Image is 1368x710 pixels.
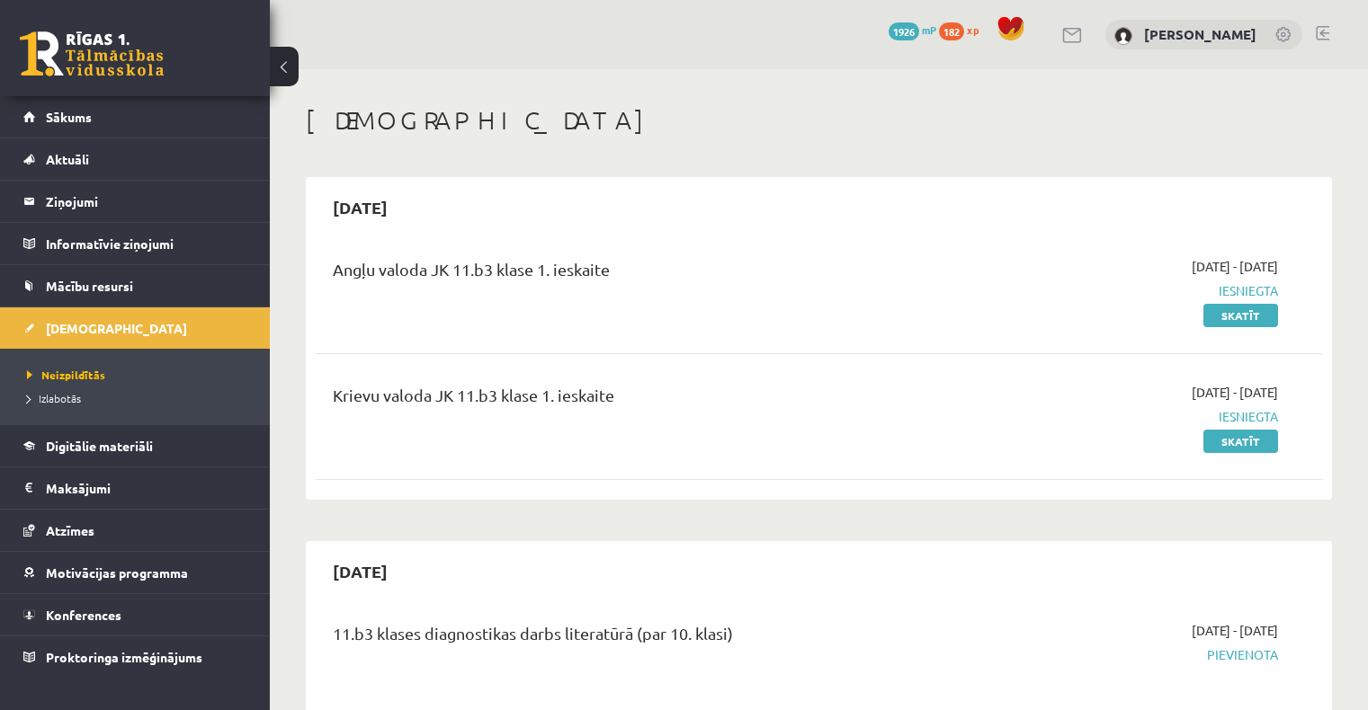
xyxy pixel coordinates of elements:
[1192,257,1278,276] span: [DATE] - [DATE]
[23,552,247,593] a: Motivācijas programma
[306,105,1332,136] h1: [DEMOGRAPHIC_DATA]
[27,391,81,405] span: Izlabotās
[315,550,406,592] h2: [DATE]
[333,257,954,290] div: Angļu valoda JK 11.b3 klase 1. ieskaite
[23,265,247,306] a: Mācību resursi
[46,320,187,336] span: [DEMOGRAPHIC_DATA]
[20,31,164,76] a: Rīgas 1. Tālmācības vidusskola
[889,22,936,37] a: 1926 mP
[23,181,247,222] a: Ziņojumi
[981,407,1278,426] span: Iesniegta
[922,22,936,37] span: mP
[1203,304,1278,327] a: Skatīt
[23,138,247,180] a: Aktuāli
[939,22,988,37] a: 182 xp
[23,510,247,551] a: Atzīmes
[981,645,1278,664] span: Pievienota
[46,649,202,665] span: Proktoringa izmēģinājums
[23,223,247,264] a: Informatīvie ziņojumi
[23,636,247,678] a: Proktoringa izmēģinājums
[967,22,979,37] span: xp
[1192,383,1278,402] span: [DATE] - [DATE]
[27,367,252,383] a: Neizpildītās
[46,181,247,222] legend: Ziņojumi
[889,22,919,40] span: 1926
[46,151,89,167] span: Aktuāli
[1114,27,1132,45] img: Vladislava Smirnova
[981,281,1278,300] span: Iesniegta
[46,467,247,509] legend: Maksājumi
[333,621,954,654] div: 11.b3 klases diagnostikas darbs literatūrā (par 10. klasi)
[27,390,252,406] a: Izlabotās
[23,594,247,635] a: Konferences
[46,522,94,538] span: Atzīmes
[315,186,406,228] h2: [DATE]
[46,109,92,125] span: Sākums
[333,383,954,416] div: Krievu valoda JK 11.b3 klase 1. ieskaite
[46,223,247,264] legend: Informatīvie ziņojumi
[1192,621,1278,640] span: [DATE] - [DATE]
[23,307,247,349] a: [DEMOGRAPHIC_DATA]
[23,425,247,466] a: Digitālie materiāli
[939,22,964,40] span: 182
[23,96,247,138] a: Sākums
[1203,430,1278,453] a: Skatīt
[46,564,188,581] span: Motivācijas programma
[23,467,247,509] a: Maksājumi
[46,607,121,623] span: Konferences
[46,278,133,294] span: Mācību resursi
[27,368,105,382] span: Neizpildītās
[46,438,153,454] span: Digitālie materiāli
[1144,25,1256,43] a: [PERSON_NAME]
